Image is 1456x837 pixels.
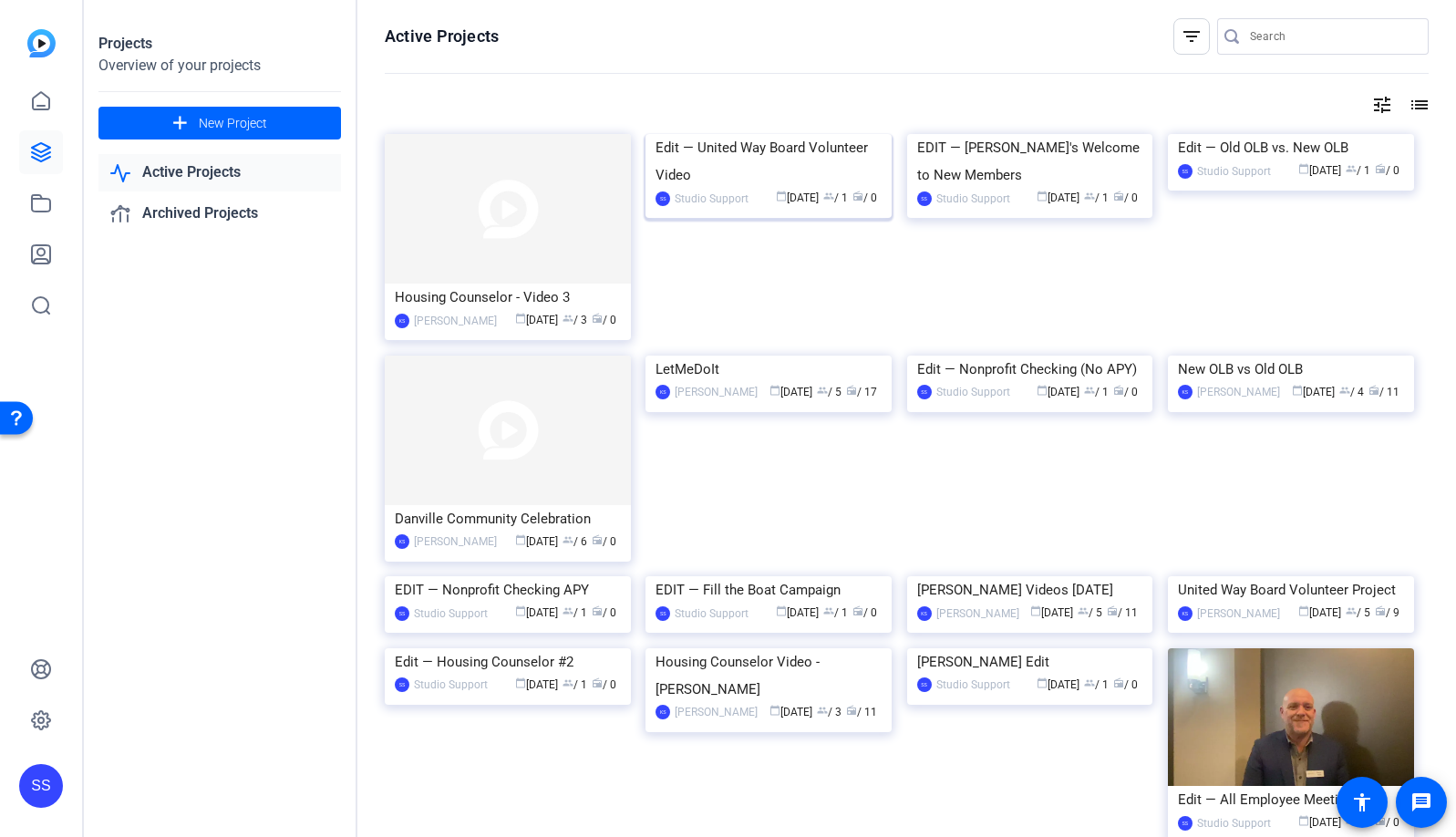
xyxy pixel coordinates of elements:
[1351,791,1373,813] mat-icon: accessibility
[1346,605,1357,616] span: group
[592,534,603,545] span: radio
[846,386,877,398] span: / 17
[385,26,499,47] h1: Active Projects
[1375,163,1386,174] span: radio
[917,191,932,206] div: SS
[414,532,497,551] div: [PERSON_NAME]
[395,314,409,328] div: KS
[769,385,780,396] span: calendar_today
[817,706,842,718] span: / 3
[1084,385,1095,396] span: group
[563,677,573,688] span: group
[852,605,863,616] span: radio
[1113,385,1124,396] span: radio
[1346,163,1357,174] span: group
[817,385,828,396] span: group
[395,576,621,604] div: EDIT — Nonprofit Checking APY
[1178,134,1404,161] div: Edit — Old OLB vs. New OLB
[98,55,341,77] div: Overview of your projects
[1197,604,1280,623] div: [PERSON_NAME]
[852,191,877,204] span: / 0
[917,134,1143,189] div: EDIT — [PERSON_NAME]'s Welcome to New Members
[563,313,573,324] span: group
[19,764,63,808] div: SS
[917,576,1143,604] div: [PERSON_NAME] Videos [DATE]
[1298,605,1309,616] span: calendar_today
[1407,94,1429,116] mat-icon: list
[917,385,932,399] div: SS
[1113,191,1124,201] span: radio
[1113,386,1138,398] span: / 0
[1375,605,1386,616] span: radio
[1107,605,1118,616] span: radio
[656,356,882,383] div: LetMeDoIt
[395,534,409,549] div: KS
[515,534,526,545] span: calendar_today
[936,676,1010,694] div: Studio Support
[1368,385,1379,396] span: radio
[592,535,616,548] span: / 0
[776,605,787,616] span: calendar_today
[1346,606,1370,619] span: / 5
[592,313,603,324] span: radio
[563,314,587,326] span: / 3
[675,703,758,721] div: [PERSON_NAME]
[817,386,842,398] span: / 5
[515,677,526,688] span: calendar_today
[917,677,932,692] div: SS
[1375,164,1399,177] span: / 0
[1368,386,1399,398] span: / 11
[515,678,558,691] span: [DATE]
[515,313,526,324] span: calendar_today
[563,534,573,545] span: group
[656,134,882,189] div: Edit — United Way Board Volunteer Video
[414,604,488,623] div: Studio Support
[1298,816,1341,829] span: [DATE]
[1298,606,1341,619] span: [DATE]
[852,606,877,619] span: / 0
[563,535,587,548] span: / 6
[515,606,558,619] span: [DATE]
[1292,385,1303,396] span: calendar_today
[592,678,616,691] span: / 0
[1339,386,1364,398] span: / 4
[1371,94,1393,116] mat-icon: tune
[563,678,587,691] span: / 1
[1298,815,1309,826] span: calendar_today
[592,605,603,616] span: radio
[98,154,341,191] a: Active Projects
[592,606,616,619] span: / 0
[1178,385,1193,399] div: KS
[395,648,621,676] div: Edit — Housing Counselor #2
[1298,164,1341,177] span: [DATE]
[917,356,1143,383] div: Edit — Nonprofit Checking (No APY)
[1178,606,1193,621] div: KS
[1037,191,1048,201] span: calendar_today
[395,505,621,532] div: Danville Community Celebration
[414,676,488,694] div: Studio Support
[846,385,857,396] span: radio
[936,604,1019,623] div: [PERSON_NAME]
[1037,386,1079,398] span: [DATE]
[98,195,341,232] a: Archived Projects
[27,29,56,57] img: blue-gradient.svg
[769,386,812,398] span: [DATE]
[395,606,409,621] div: SS
[1037,385,1048,396] span: calendar_today
[846,706,877,718] span: / 11
[852,191,863,201] span: radio
[1084,677,1095,688] span: group
[1197,162,1271,181] div: Studio Support
[395,284,621,311] div: Housing Counselor - Video 3
[1084,678,1109,691] span: / 1
[1084,386,1109,398] span: / 1
[1197,814,1271,832] div: Studio Support
[1346,164,1370,177] span: / 1
[776,191,819,204] span: [DATE]
[1375,606,1399,619] span: / 9
[1078,605,1089,616] span: group
[1113,191,1138,204] span: / 0
[1250,26,1414,47] input: Search
[776,191,787,201] span: calendar_today
[1107,606,1138,619] span: / 11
